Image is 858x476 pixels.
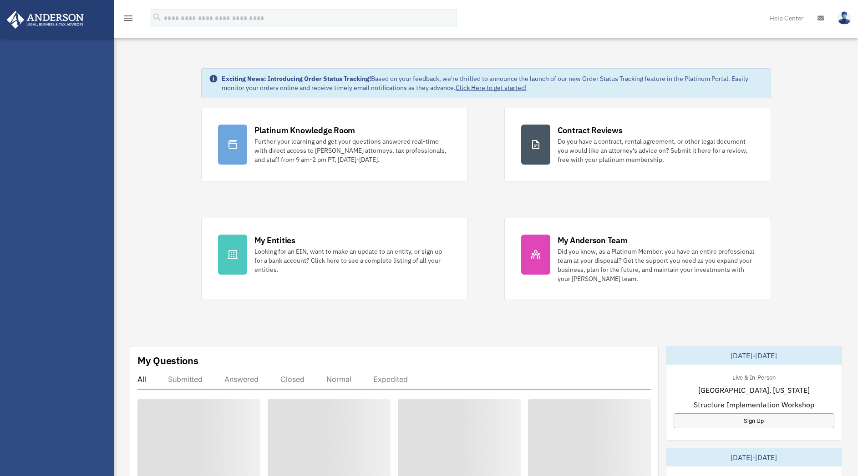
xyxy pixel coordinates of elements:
[280,375,305,384] div: Closed
[666,448,842,466] div: [DATE]-[DATE]
[222,74,763,92] div: Based on your feedback, we're thrilled to announce the launch of our new Order Status Tracking fe...
[224,375,259,384] div: Answered
[558,137,754,164] div: Do you have a contract, rental agreement, or other legal document you would like an attorney's ad...
[326,375,351,384] div: Normal
[504,218,771,300] a: My Anderson Team Did you know, as a Platinum Member, you have an entire professional team at your...
[222,75,371,83] strong: Exciting News: Introducing Order Status Tracking!
[201,218,468,300] a: My Entities Looking for an EIN, want to make an update to an entity, or sign up for a bank accoun...
[698,385,810,396] span: [GEOGRAPHIC_DATA], [US_STATE]
[725,372,783,381] div: Live & In-Person
[558,247,754,283] div: Did you know, as a Platinum Member, you have an entire professional team at your disposal? Get th...
[558,235,628,246] div: My Anderson Team
[666,346,842,365] div: [DATE]-[DATE]
[254,125,355,136] div: Platinum Knowledge Room
[137,354,198,367] div: My Questions
[168,375,203,384] div: Submitted
[4,11,86,29] img: Anderson Advisors Platinum Portal
[504,108,771,181] a: Contract Reviews Do you have a contract, rental agreement, or other legal document you would like...
[152,12,162,22] i: search
[456,84,527,92] a: Click Here to get started!
[254,247,451,274] div: Looking for an EIN, want to make an update to an entity, or sign up for a bank account? Click her...
[373,375,408,384] div: Expedited
[838,11,851,25] img: User Pic
[254,137,451,164] div: Further your learning and get your questions answered real-time with direct access to [PERSON_NAM...
[123,16,134,24] a: menu
[694,399,814,410] span: Structure Implementation Workshop
[674,413,834,428] a: Sign Up
[254,235,295,246] div: My Entities
[201,108,468,181] a: Platinum Knowledge Room Further your learning and get your questions answered real-time with dire...
[558,125,623,136] div: Contract Reviews
[137,375,146,384] div: All
[123,13,134,24] i: menu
